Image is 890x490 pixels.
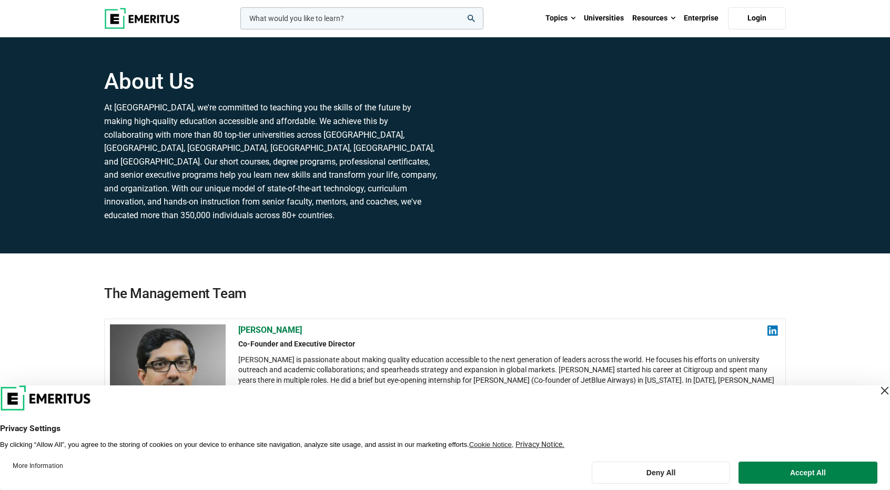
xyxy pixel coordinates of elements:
[451,69,786,234] iframe: YouTube video player
[240,7,483,29] input: woocommerce-product-search-field-0
[767,325,778,336] img: linkedin.png
[104,68,439,95] h1: About Us
[110,324,226,440] img: Ashwin-Damera-300x300-1
[238,324,778,336] h2: [PERSON_NAME]
[728,7,786,29] a: Login
[104,253,786,303] h2: The Management Team
[104,101,439,222] p: At [GEOGRAPHIC_DATA], we're committed to teaching you the skills of the future by making high-qua...
[238,355,778,406] div: [PERSON_NAME] is passionate about making quality education accessible to the next generation of l...
[238,339,778,350] h2: Co-Founder and Executive Director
